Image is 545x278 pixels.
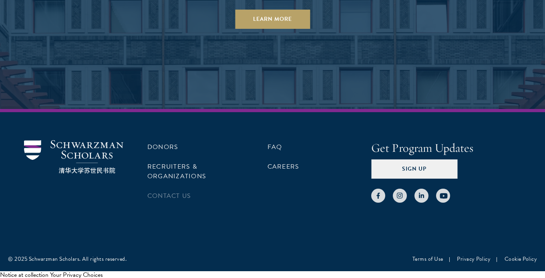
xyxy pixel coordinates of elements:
[24,140,123,173] img: Schwarzman Scholars
[371,140,521,156] h4: Get Program Updates
[147,142,178,152] a: Donors
[147,191,191,201] a: Contact Us
[505,255,537,263] a: Cookie Policy
[267,142,282,152] a: FAQ
[235,10,310,29] a: Learn More
[371,159,457,179] button: Sign Up
[457,255,491,263] a: Privacy Policy
[147,162,206,181] a: Recruiters & Organizations
[8,255,127,263] div: © 2025 Schwarzman Scholars. All rights reserved.
[267,162,300,171] a: Careers
[412,255,443,263] a: Terms of Use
